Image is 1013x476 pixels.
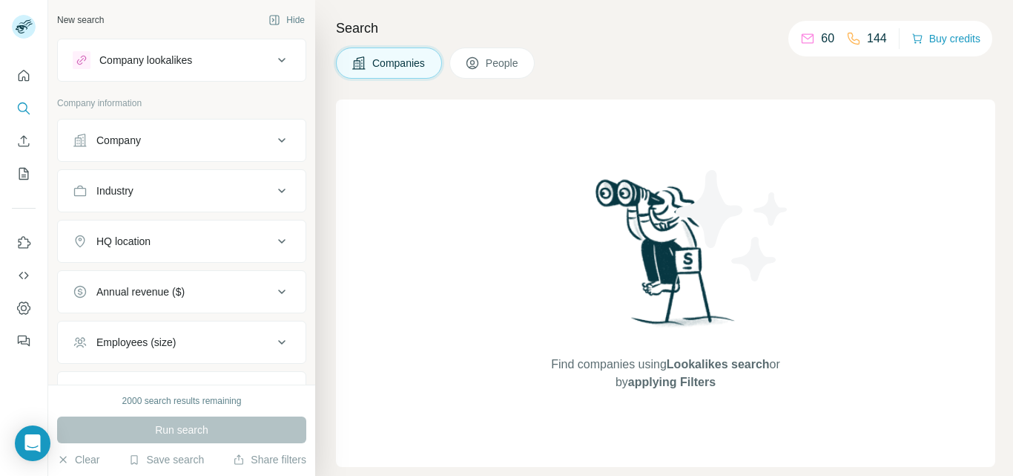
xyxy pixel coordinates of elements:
[12,229,36,256] button: Use Surfe on LinkedIn
[58,325,306,360] button: Employees (size)
[589,175,743,341] img: Surfe Illustration - Woman searching with binoculars
[58,42,306,78] button: Company lookalikes
[628,376,716,388] span: applying Filters
[96,335,176,350] div: Employees (size)
[58,224,306,259] button: HQ location
[58,173,306,209] button: Industry
[547,356,784,391] span: Find companies using or by
[12,128,36,154] button: Enrich CSV
[57,97,306,110] p: Company information
[57,13,104,27] div: New search
[372,56,426,71] span: Companies
[486,56,520,71] span: People
[12,160,36,187] button: My lists
[911,28,980,49] button: Buy credits
[99,53,192,68] div: Company lookalikes
[258,9,315,31] button: Hide
[15,426,50,461] div: Open Intercom Messenger
[12,95,36,122] button: Search
[12,62,36,89] button: Quick start
[96,234,151,249] div: HQ location
[57,452,99,467] button: Clear
[58,375,306,411] button: Technologies
[96,284,185,299] div: Annual revenue ($)
[667,358,770,371] span: Lookalikes search
[58,123,306,158] button: Company
[12,262,36,289] button: Use Surfe API
[867,30,887,48] p: 144
[58,274,306,310] button: Annual revenue ($)
[96,133,141,148] div: Company
[122,394,242,408] div: 2000 search results remaining
[666,159,799,293] img: Surfe Illustration - Stars
[96,183,133,198] div: Industry
[821,30,834,48] p: 60
[336,18,995,39] h4: Search
[12,295,36,322] button: Dashboard
[233,452,306,467] button: Share filters
[128,452,204,467] button: Save search
[12,327,36,354] button: Feedback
